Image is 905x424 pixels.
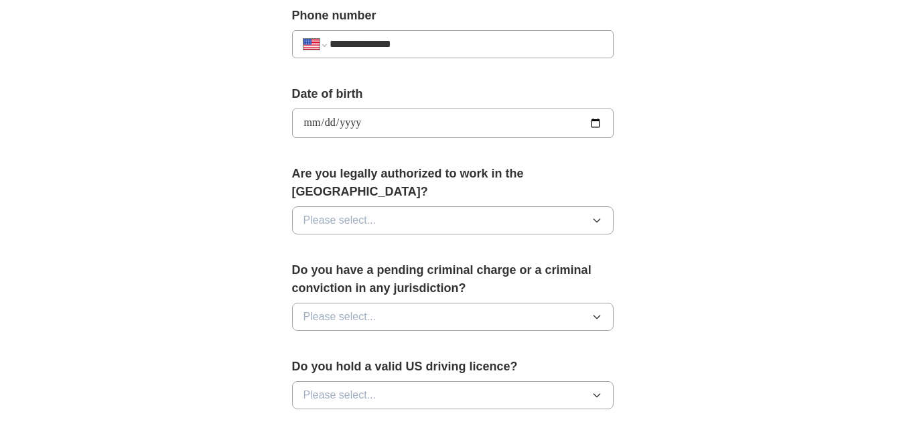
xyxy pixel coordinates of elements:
[303,309,376,325] span: Please select...
[292,85,614,103] label: Date of birth
[292,7,614,25] label: Phone number
[292,303,614,331] button: Please select...
[292,165,614,201] label: Are you legally authorized to work in the [GEOGRAPHIC_DATA]?
[303,212,376,228] span: Please select...
[303,387,376,403] span: Please select...
[292,358,614,376] label: Do you hold a valid US driving licence?
[292,381,614,409] button: Please select...
[292,261,614,297] label: Do you have a pending criminal charge or a criminal conviction in any jurisdiction?
[292,206,614,234] button: Please select...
